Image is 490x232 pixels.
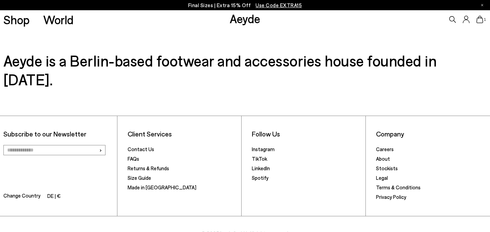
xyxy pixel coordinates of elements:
a: Aeyde [230,11,260,26]
a: Privacy Policy [376,194,406,200]
span: Navigate to /collections/ss25-final-sizes [256,2,302,8]
a: About [376,156,390,162]
p: Final Sizes | Extra 15% Off [188,1,302,10]
span: › [99,145,102,155]
a: LinkedIn [252,165,270,171]
li: DE | € [47,192,61,201]
a: Stockists [376,165,398,171]
li: Follow Us [252,130,362,138]
a: 1 [476,16,483,23]
a: Shop [3,14,30,26]
p: Subscribe to our Newsletter [3,130,114,138]
a: TikTok [252,156,267,162]
li: Company [376,130,487,138]
a: World [43,14,73,26]
a: Careers [376,146,394,152]
span: Change Country [3,191,40,201]
a: Contact Us [128,146,154,152]
a: Spotify [252,175,268,181]
a: Legal [376,175,388,181]
h3: Aeyde is a Berlin-based footwear and accessories house founded in [DATE]. [3,51,487,89]
a: Size Guide [128,175,151,181]
a: Terms & Conditions [376,184,421,190]
li: Client Services [128,130,238,138]
a: Made in [GEOGRAPHIC_DATA] [128,184,196,190]
span: 1 [483,18,487,21]
a: Instagram [252,146,275,152]
a: Returns & Refunds [128,165,169,171]
a: FAQs [128,156,139,162]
